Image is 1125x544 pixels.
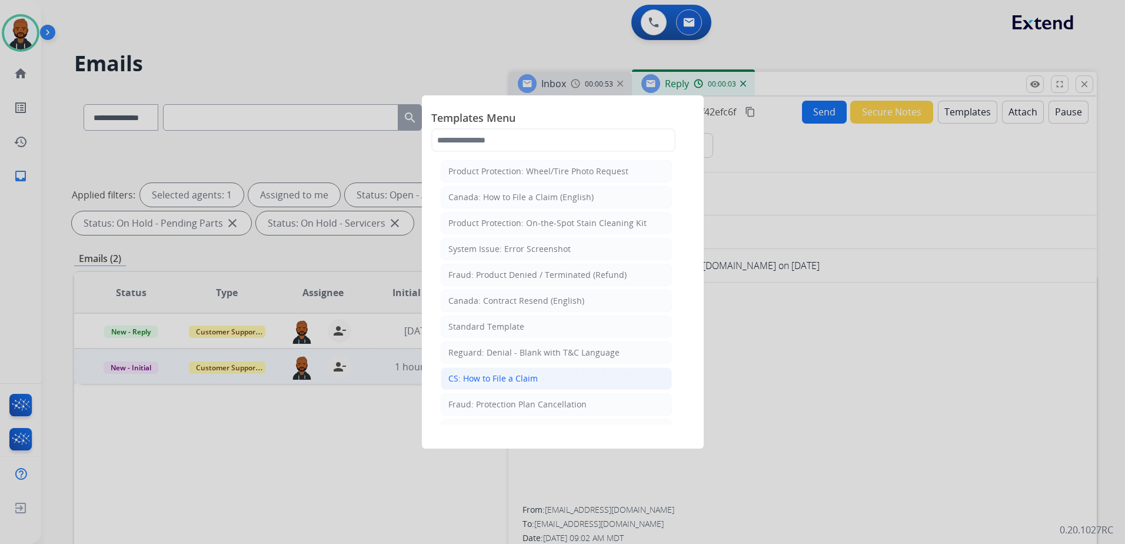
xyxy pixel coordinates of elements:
div: Reguard: Denial - Blank with T&C Language [448,347,620,359]
div: CS: How to File a Claim [448,373,538,384]
div: Fraud: Protection Plan Cancellation [448,399,587,410]
span: Templates Menu [431,110,694,128]
div: System Issue: Error Screenshot [448,243,571,255]
div: Fraud: Product Denied / Terminated (Refund) [448,269,627,281]
div: Product Protection: Wheel/Tire Photo Request [448,165,628,177]
div: Canada: How to File a Claim (English) [448,191,594,203]
div: Product Protection: On-the-Spot Stain Cleaning Kit [448,217,647,229]
div: Standard Template [448,321,524,333]
div: Canada: Contract Resend (English) [448,295,584,307]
